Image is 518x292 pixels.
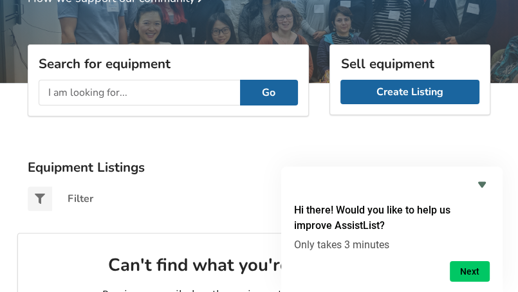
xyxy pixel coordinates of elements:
[294,203,490,233] h2: Hi there! Would you like to help us improve AssistList?
[340,55,479,72] h3: Sell equipment
[294,239,490,251] p: Only takes 3 minutes
[240,80,298,105] button: Go
[474,177,490,192] button: Hide survey
[28,159,490,176] h3: Equipment Listings
[39,254,479,277] h2: Can't find what you're searching for?
[68,194,93,204] div: Filter
[340,80,479,104] a: Create Listing
[39,55,298,72] h3: Search for equipment
[294,177,490,282] div: Hi there! Would you like to help us improve AssistList?
[39,80,240,105] input: I am looking for...
[450,261,490,282] button: Next question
